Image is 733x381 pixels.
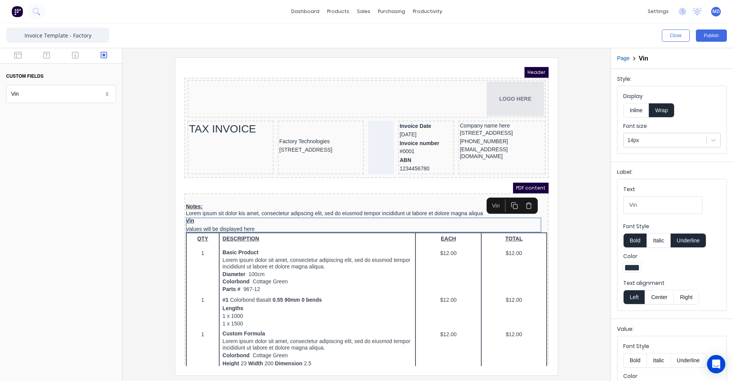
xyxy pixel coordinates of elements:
div: Factory Technologies [95,70,178,79]
label: Font Style [623,342,721,350]
button: Close [662,29,690,42]
button: Italic [647,353,671,368]
label: Text alignment [623,279,721,287]
div: [EMAIL_ADDRESS][DOMAIN_NAME] [275,78,360,93]
button: Underline [671,233,706,248]
div: custom fields [6,73,44,80]
div: Vin [6,85,116,103]
div: ABN1234456780 [215,89,268,106]
label: Display [623,92,721,100]
div: Vin [304,135,319,143]
label: Font Style [623,222,721,230]
button: custom fields [6,70,116,83]
div: purchasing [374,6,409,17]
div: sales [353,6,374,17]
div: [PHONE_NUMBER] [275,70,360,79]
button: Right [674,290,699,304]
label: Font size [623,122,721,130]
div: products [323,6,353,17]
div: [STREET_ADDRESS] [275,62,360,70]
div: VinValues will be displayed here [2,150,363,165]
button: Bold [623,353,647,368]
div: Company name here [275,55,360,62]
div: [STREET_ADDRESS] [95,79,178,87]
label: Color [623,252,721,260]
div: LOGO HERE [5,15,360,49]
div: LOGO HERE [2,12,363,53]
button: Underline [671,353,706,368]
span: PDF content [329,116,364,126]
div: settings [644,6,673,17]
div: Text [623,185,702,196]
button: Delete [337,132,352,145]
div: productivity [409,6,446,17]
button: Center [645,290,674,304]
div: Style: [617,75,727,86]
h2: Vin [639,55,648,62]
div: Vin [11,90,19,98]
button: Page [617,54,630,62]
img: Factory [11,6,23,17]
div: Invoice number#0001 [215,72,268,89]
button: Inline [623,103,649,118]
button: Italic [647,233,671,248]
div: Open Intercom Messenger [707,355,725,373]
button: Publish [696,29,727,42]
div: Label: [617,168,727,179]
button: Wrap [649,103,674,118]
div: TAX INVOICEFactory Technologies[STREET_ADDRESS]Invoice Date[DATE]Invoice number#0001ABN1234456780... [2,53,363,110]
button: Duplicate [323,132,337,145]
input: Enter template name here [6,28,109,43]
div: TAX INVOICE [5,55,88,69]
input: Text [623,196,702,214]
div: Value: [617,325,727,336]
div: Notes:Lorem ipsum sit dolor kis amet, consectetur adipscing elit, sed do eiusmod tempor incididun... [2,136,363,150]
span: MD [712,8,720,15]
div: Invoice Date[DATE] [215,55,268,72]
label: Color [623,372,721,380]
a: dashboard [287,6,323,17]
button: Bold [623,233,647,248]
button: Left [623,290,645,304]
